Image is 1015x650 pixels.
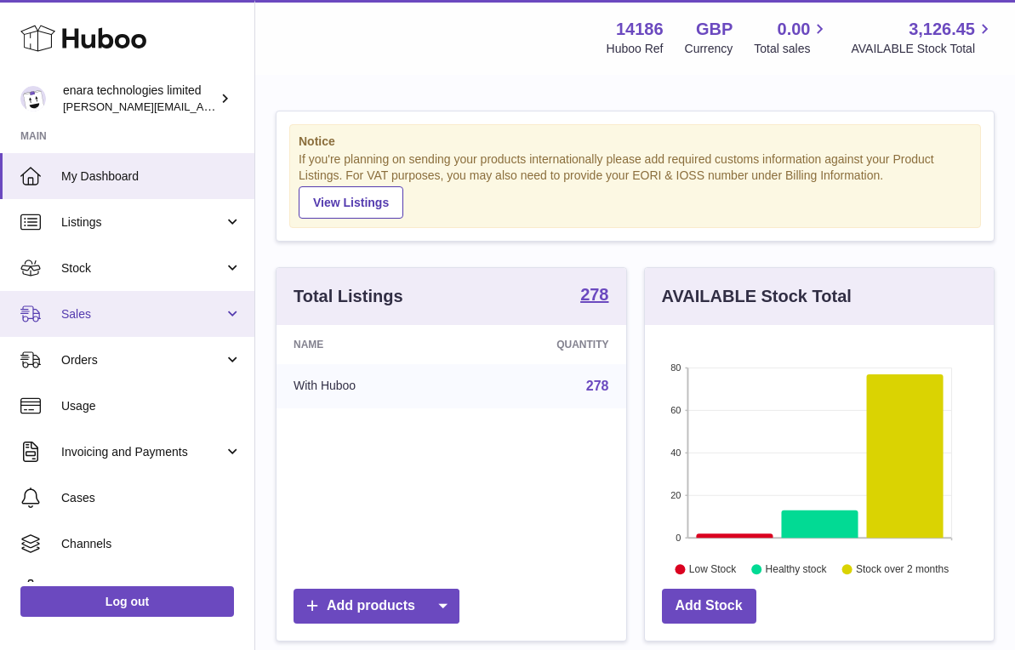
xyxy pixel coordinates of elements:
text: 60 [670,405,681,415]
div: Huboo Ref [607,41,664,57]
strong: 14186 [616,18,664,41]
h3: AVAILABLE Stock Total [662,285,852,308]
strong: 278 [580,286,608,303]
th: Name [277,325,461,364]
span: [PERSON_NAME][EMAIL_ADDRESS][DOMAIN_NAME] [63,100,341,113]
a: 0.00 Total sales [754,18,830,57]
span: Sales [61,306,224,322]
strong: GBP [696,18,733,41]
a: 278 [580,286,608,306]
a: View Listings [299,186,403,219]
strong: Notice [299,134,972,150]
span: 3,126.45 [909,18,975,41]
a: 3,126.45 AVAILABLE Stock Total [851,18,995,57]
div: If you're planning on sending your products internationally please add required customs informati... [299,151,972,218]
text: Healthy stock [765,563,827,575]
span: Usage [61,398,242,414]
a: Log out [20,586,234,617]
span: 0.00 [778,18,811,41]
span: Listings [61,214,224,231]
a: 278 [586,379,609,393]
img: Dee@enara.co [20,86,46,111]
text: 40 [670,448,681,458]
a: Add products [294,589,459,624]
span: Channels [61,536,242,552]
text: Stock over 2 months [856,563,949,575]
a: Add Stock [662,589,756,624]
span: Stock [61,260,224,277]
span: Orders [61,352,224,368]
text: Low Stock [688,563,736,575]
text: 80 [670,362,681,373]
h3: Total Listings [294,285,403,308]
span: Settings [61,582,242,598]
span: Invoicing and Payments [61,444,224,460]
span: Total sales [754,41,830,57]
td: With Huboo [277,364,461,408]
span: Cases [61,490,242,506]
div: Currency [685,41,733,57]
text: 20 [670,490,681,500]
text: 0 [676,533,681,543]
th: Quantity [461,325,626,364]
span: AVAILABLE Stock Total [851,41,995,57]
div: enara technologies limited [63,83,216,115]
span: My Dashboard [61,168,242,185]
